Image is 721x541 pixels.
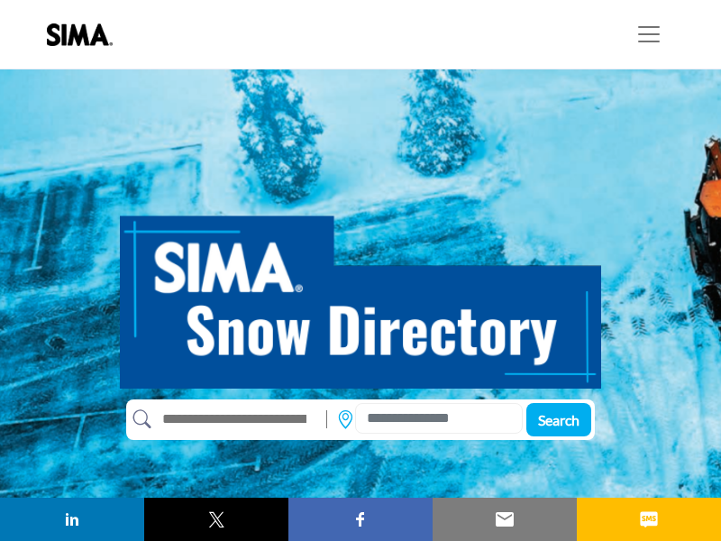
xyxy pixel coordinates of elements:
[638,509,660,530] img: sms sharing button
[322,406,332,433] img: Rectangle%203585.svg
[494,509,516,530] img: email sharing button
[526,403,591,436] button: Search
[61,509,83,530] img: linkedin sharing button
[538,411,580,428] span: Search
[350,509,371,530] img: facebook sharing button
[120,196,601,389] img: SIMA Snow Directory
[47,23,122,46] img: Site Logo
[205,509,227,530] img: twitter sharing button
[624,16,674,52] button: Toggle navigation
